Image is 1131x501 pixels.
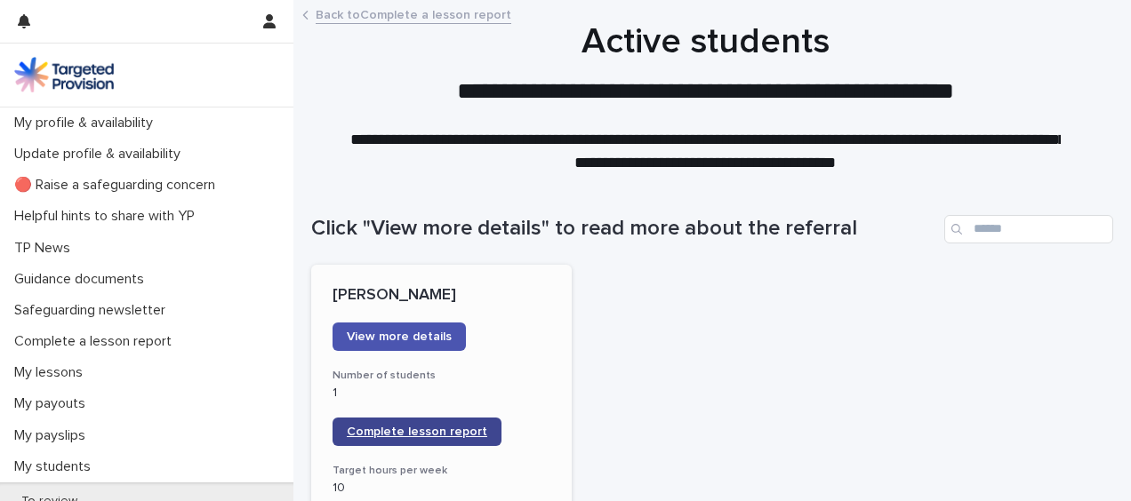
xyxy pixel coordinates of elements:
[333,464,550,478] h3: Target hours per week
[347,425,487,438] span: Complete lesson report
[14,57,114,92] img: M5nRWzHhSzIhMunXDL62
[333,417,501,446] a: Complete lesson report
[333,322,466,351] a: View more details
[311,216,937,242] h1: Click "View more details" to read more about the referral
[7,271,158,288] p: Guidance documents
[7,146,195,163] p: Update profile & availability
[316,4,511,24] a: Back toComplete a lesson report
[7,458,105,475] p: My students
[333,481,550,496] p: 10
[333,386,550,401] p: 1
[333,286,550,306] p: [PERSON_NAME]
[7,208,209,225] p: Helpful hints to share with YP
[347,330,452,343] span: View more details
[311,20,1100,63] h1: Active students
[7,302,180,319] p: Safeguarding newsletter
[7,427,100,444] p: My payslips
[7,395,100,412] p: My payouts
[333,369,550,383] h3: Number of students
[7,364,97,381] p: My lessons
[7,240,84,257] p: TP News
[7,333,186,350] p: Complete a lesson report
[7,115,167,131] p: My profile & availability
[7,177,229,194] p: 🔴 Raise a safeguarding concern
[944,215,1113,243] input: Search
